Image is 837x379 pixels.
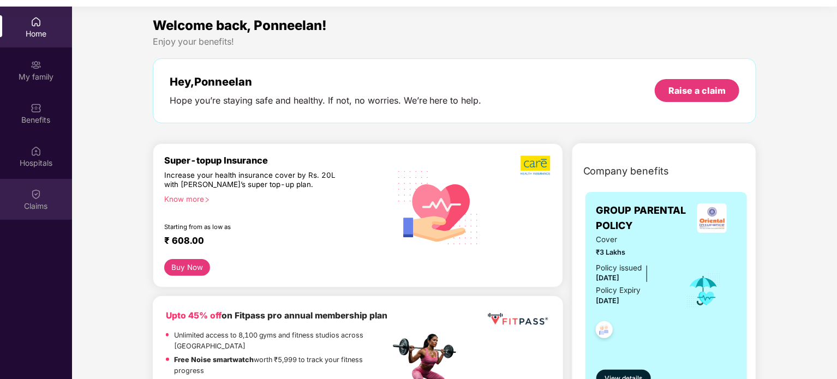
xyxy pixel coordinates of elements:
strong: Free Noise smartwatch [175,356,254,364]
img: insurerLogo [697,203,727,233]
b: on Fitpass pro annual membership plan [166,310,387,321]
div: Policy issued [596,262,642,274]
img: svg+xml;base64,PHN2ZyB4bWxucz0iaHR0cDovL3d3dy53My5vcmcvMjAwMC9zdmciIHdpZHRoPSI0OC45NDMiIGhlaWdodD... [591,318,618,345]
div: Raise a claim [668,85,726,97]
img: svg+xml;base64,PHN2ZyB3aWR0aD0iMjAiIGhlaWdodD0iMjAiIHZpZXdCb3g9IjAgMCAyMCAyMCIgZmlsbD0ibm9uZSIgeG... [31,59,41,70]
img: svg+xml;base64,PHN2ZyB4bWxucz0iaHR0cDovL3d3dy53My5vcmcvMjAwMC9zdmciIHhtbG5zOnhsaW5rPSJodHRwOi8vd3... [390,158,487,256]
img: svg+xml;base64,PHN2ZyBpZD0iSG9tZSIgeG1sbnM9Imh0dHA6Ly93d3cudzMub3JnLzIwMDAvc3ZnIiB3aWR0aD0iMjAiIG... [31,16,41,27]
b: Upto 45% off [166,310,222,321]
div: Starting from as low as [164,223,344,231]
span: [DATE] [596,297,620,305]
div: Super-topup Insurance [164,155,390,166]
div: Policy Expiry [596,285,641,296]
span: [DATE] [596,274,620,282]
img: svg+xml;base64,PHN2ZyBpZD0iQ2xhaW0iIHhtbG5zPSJodHRwOi8vd3d3LnczLm9yZy8yMDAwL3N2ZyIgd2lkdGg9IjIwIi... [31,189,41,200]
p: Unlimited access to 8,100 gyms and fitness studios across [GEOGRAPHIC_DATA] [174,330,390,352]
p: worth ₹5,999 to track your fitness progress [175,354,390,376]
span: Cover [596,234,671,245]
img: svg+xml;base64,PHN2ZyBpZD0iSG9zcGl0YWxzIiB4bWxucz0iaHR0cDovL3d3dy53My5vcmcvMjAwMC9zdmciIHdpZHRoPS... [31,146,41,157]
img: icon [686,273,721,309]
span: GROUP PARENTAL POLICY [596,203,689,234]
button: Buy Now [164,259,211,276]
div: Enjoy your benefits! [153,36,757,47]
div: Hey, Ponneelan [170,75,482,88]
span: Welcome back, Ponneelan! [153,17,327,33]
div: ₹ 608.00 [164,235,379,248]
div: Know more [164,195,384,202]
img: b5dec4f62d2307b9de63beb79f102df3.png [521,155,552,176]
span: ₹3 Lakhs [596,247,671,258]
img: fppp.png [486,309,549,329]
img: svg+xml;base64,PHN2ZyBpZD0iQmVuZWZpdHMiIHhtbG5zPSJodHRwOi8vd3d3LnczLm9yZy8yMDAwL3N2ZyIgd2lkdGg9Ij... [31,103,41,113]
span: right [204,197,210,203]
span: Company benefits [583,164,669,179]
div: Increase your health insurance cover by Rs. 20L with [PERSON_NAME]’s super top-up plan. [164,171,343,190]
div: Hope you’re staying safe and healthy. If not, no worries. We’re here to help. [170,95,482,106]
